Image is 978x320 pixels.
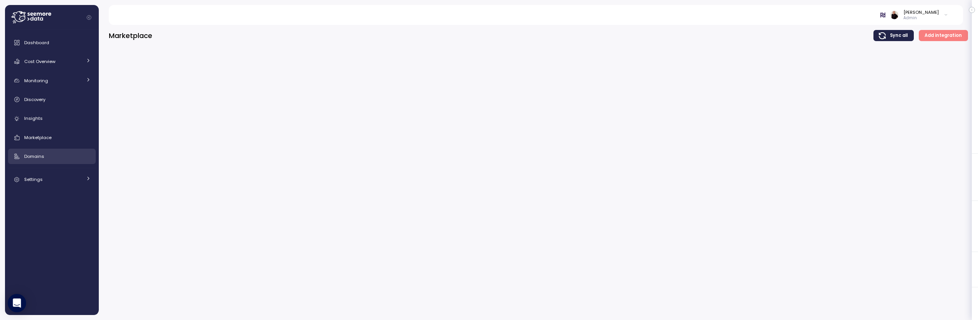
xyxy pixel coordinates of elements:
a: Cost Overview [8,54,96,69]
span: Marketplace [24,134,52,141]
a: Discovery [8,92,96,107]
div: [PERSON_NAME] [903,9,939,15]
a: Domains [8,149,96,164]
button: Collapse navigation [84,15,94,20]
a: Marketplace [8,130,96,145]
span: Discovery [24,96,45,103]
h3: Marketplace [109,31,152,40]
img: 66b1bfec17376be28f8b2a6b.PNG [879,11,887,19]
a: Dashboard [8,35,96,50]
p: Admin [903,15,939,21]
div: Open Intercom Messenger [8,294,26,312]
span: Monitoring [24,78,48,84]
span: Sync all [890,30,908,41]
span: Domains [24,153,44,159]
span: Cost Overview [24,58,55,65]
a: Monitoring [8,73,96,88]
a: Settings [8,172,96,187]
img: ALV-UjUS6Itg05t1RReld13_EXCSvb4Ic7SaInqKFBPdFjh4t29lbthzbyXs0FfpKaMZ6GiNlVyuUKqAmp6MoizqxfOd2J2w5... [890,11,898,19]
button: Sync all [873,30,914,41]
a: Add integration [919,30,968,41]
span: Dashboard [24,40,49,46]
span: Add integration [925,30,962,41]
span: Settings [24,176,43,182]
span: Insights [24,115,43,121]
a: Insights [8,111,96,126]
